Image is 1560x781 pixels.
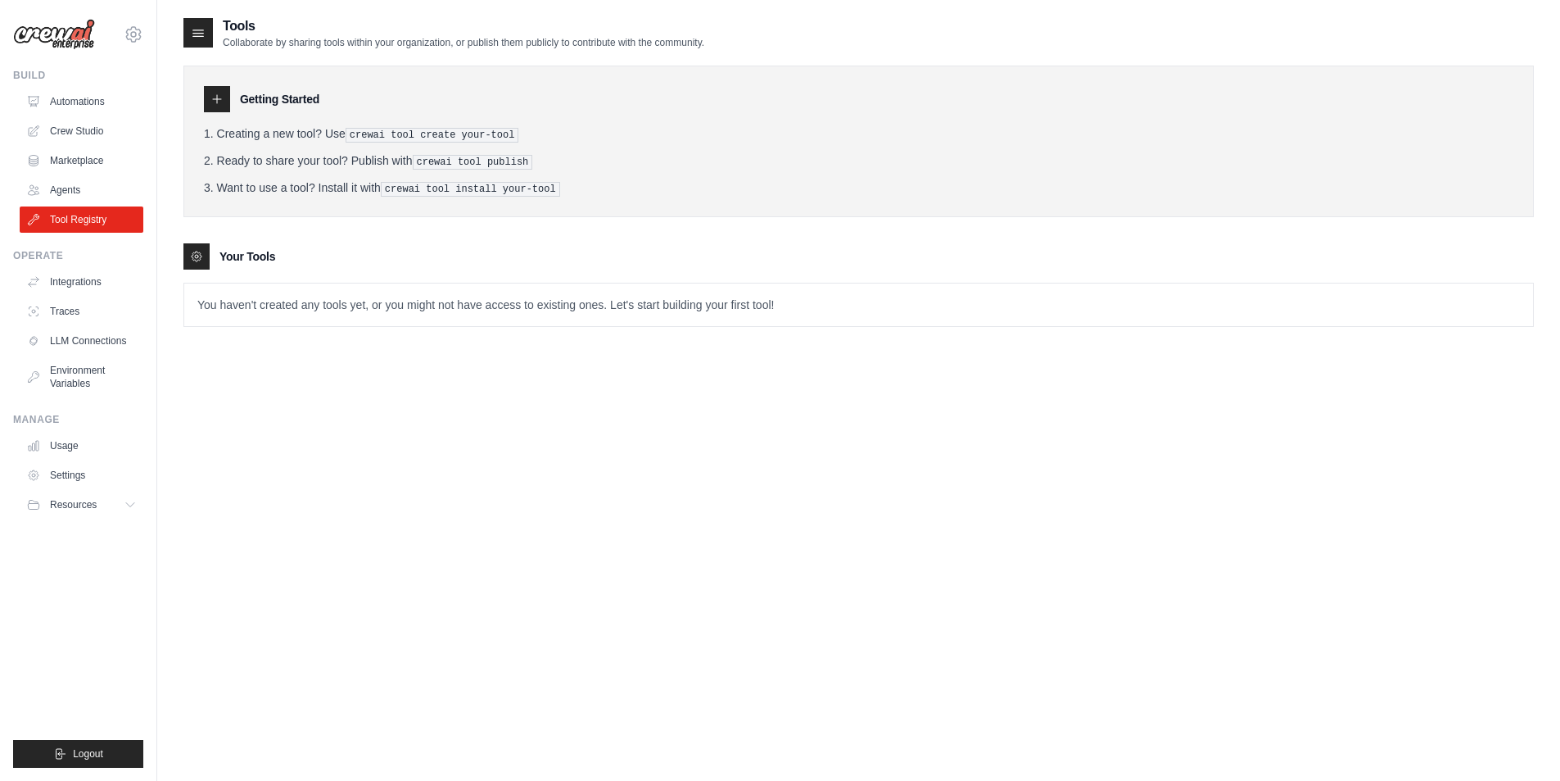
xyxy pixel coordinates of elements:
[219,248,275,265] h3: Your Tools
[184,284,1533,326] p: You haven't created any tools yet, or you might not have access to existing ones. Let's start bui...
[20,357,143,397] a: Environment Variables
[223,16,704,36] h2: Tools
[73,747,103,761] span: Logout
[13,19,95,50] img: Logo
[413,155,533,170] pre: crewai tool publish
[223,36,704,49] p: Collaborate by sharing tools within your organization, or publish them publicly to contribute wit...
[204,125,1513,143] li: Creating a new tool? Use
[20,433,143,459] a: Usage
[381,182,560,197] pre: crewai tool install your-tool
[20,269,143,295] a: Integrations
[20,177,143,203] a: Agents
[50,498,97,511] span: Resources
[20,298,143,325] a: Traces
[13,249,143,262] div: Operate
[20,328,143,354] a: LLM Connections
[20,148,143,174] a: Marketplace
[20,492,143,518] button: Resources
[20,207,143,233] a: Tool Registry
[13,413,143,426] div: Manage
[204,179,1513,197] li: Want to use a tool? Install it with
[204,152,1513,170] li: Ready to share your tool? Publish with
[346,128,519,143] pre: crewai tool create your-tool
[20,462,143,488] a: Settings
[20,89,143,115] a: Automations
[13,740,143,768] button: Logout
[13,69,143,82] div: Build
[240,91,319,107] h3: Getting Started
[20,118,143,144] a: Crew Studio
